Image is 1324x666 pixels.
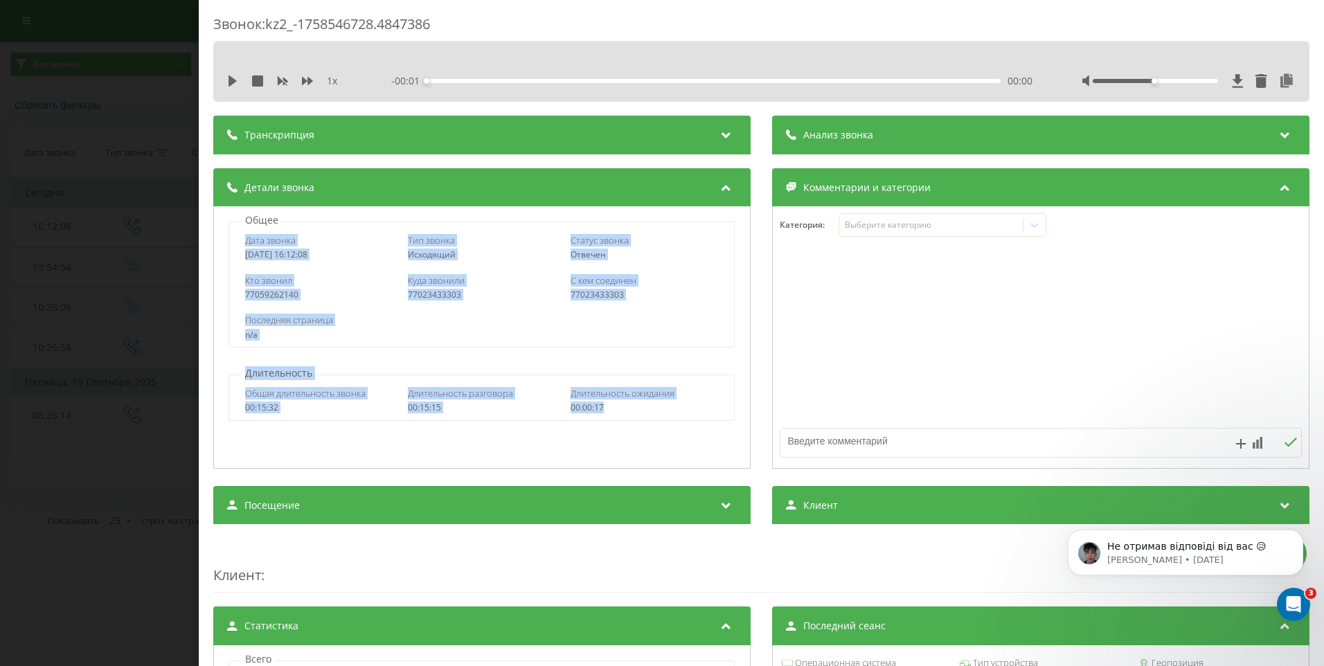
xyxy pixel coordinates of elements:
[245,250,393,260] div: [DATE] 16:12:08
[803,498,838,512] span: Клиент
[571,403,719,413] div: 00:00:17
[245,330,718,340] div: n/a
[408,274,465,287] span: Куда звонили
[571,249,606,260] span: Отвечен
[1277,588,1310,621] iframe: Intercom live chat
[571,234,629,246] span: Статус звонка
[213,538,1309,593] div: :
[408,290,556,300] div: 77023433303
[803,181,931,195] span: Комментарии и категории
[244,498,300,512] span: Посещение
[408,249,456,260] span: Исходящий
[327,74,337,88] span: 1 x
[571,387,674,399] span: Длительность ожидания
[845,219,1018,231] div: Выберите категорию
[245,234,296,246] span: Дата звонка
[408,387,513,399] span: Длительность разговора
[242,652,275,666] p: Всего
[571,274,636,287] span: С кем соединен
[245,290,393,300] div: 77059262140
[213,15,1309,42] div: Звонок : kz2_-1758546728.4847386
[1047,501,1324,629] iframe: Intercom notifications сообщение
[245,403,393,413] div: 00:15:32
[391,74,427,88] span: - 00:01
[244,619,298,633] span: Статистика
[242,366,316,380] p: Длительность
[1008,74,1032,88] span: 00:00
[245,314,333,326] span: Последняя страница
[1152,78,1157,84] div: Accessibility label
[780,220,839,230] h4: Категория :
[213,566,261,584] span: Клиент
[245,274,292,287] span: Кто звонил
[803,128,873,142] span: Анализ звонка
[1305,588,1316,599] span: 3
[242,213,282,227] p: Общее
[245,387,366,399] span: Общая длительность звонка
[571,290,719,300] div: 77023433303
[244,181,314,195] span: Детали звонка
[803,619,886,633] span: Последний сеанс
[244,128,314,142] span: Транскрипция
[424,78,429,84] div: Accessibility label
[408,403,556,413] div: 00:15:15
[408,234,455,246] span: Тип звонка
